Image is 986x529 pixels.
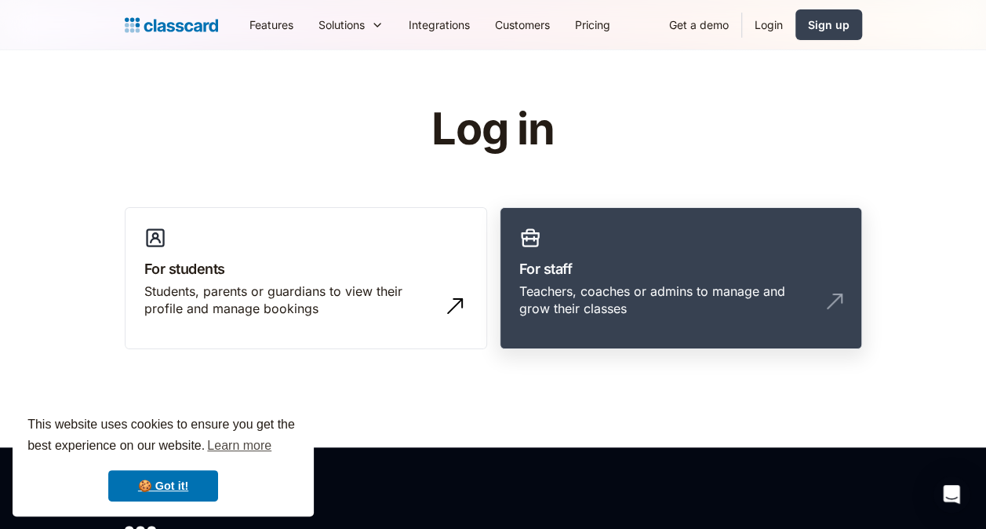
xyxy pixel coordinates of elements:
a: Login [742,7,795,42]
div: Solutions [318,16,365,33]
div: cookieconsent [13,400,314,516]
div: Solutions [306,7,396,42]
h3: For staff [519,258,842,279]
a: Get a demo [657,7,741,42]
div: Open Intercom Messenger [933,476,970,513]
a: dismiss cookie message [108,470,218,502]
h1: Log in [244,105,742,154]
a: learn more about cookies [205,434,274,458]
div: Students, parents or guardians to view their profile and manage bookings [144,283,436,318]
h3: For students [144,258,468,279]
a: Sign up [795,9,862,40]
span: This website uses cookies to ensure you get the best experience on our website. [27,415,299,458]
a: Customers [482,7,562,42]
div: Sign up [808,16,850,33]
a: Features [237,7,306,42]
a: home [125,14,218,36]
div: Teachers, coaches or admins to manage and grow their classes [519,283,811,318]
a: Integrations [396,7,482,42]
a: For staffTeachers, coaches or admins to manage and grow their classes [500,207,862,350]
a: For studentsStudents, parents or guardians to view their profile and manage bookings [125,207,487,350]
a: Pricing [562,7,623,42]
